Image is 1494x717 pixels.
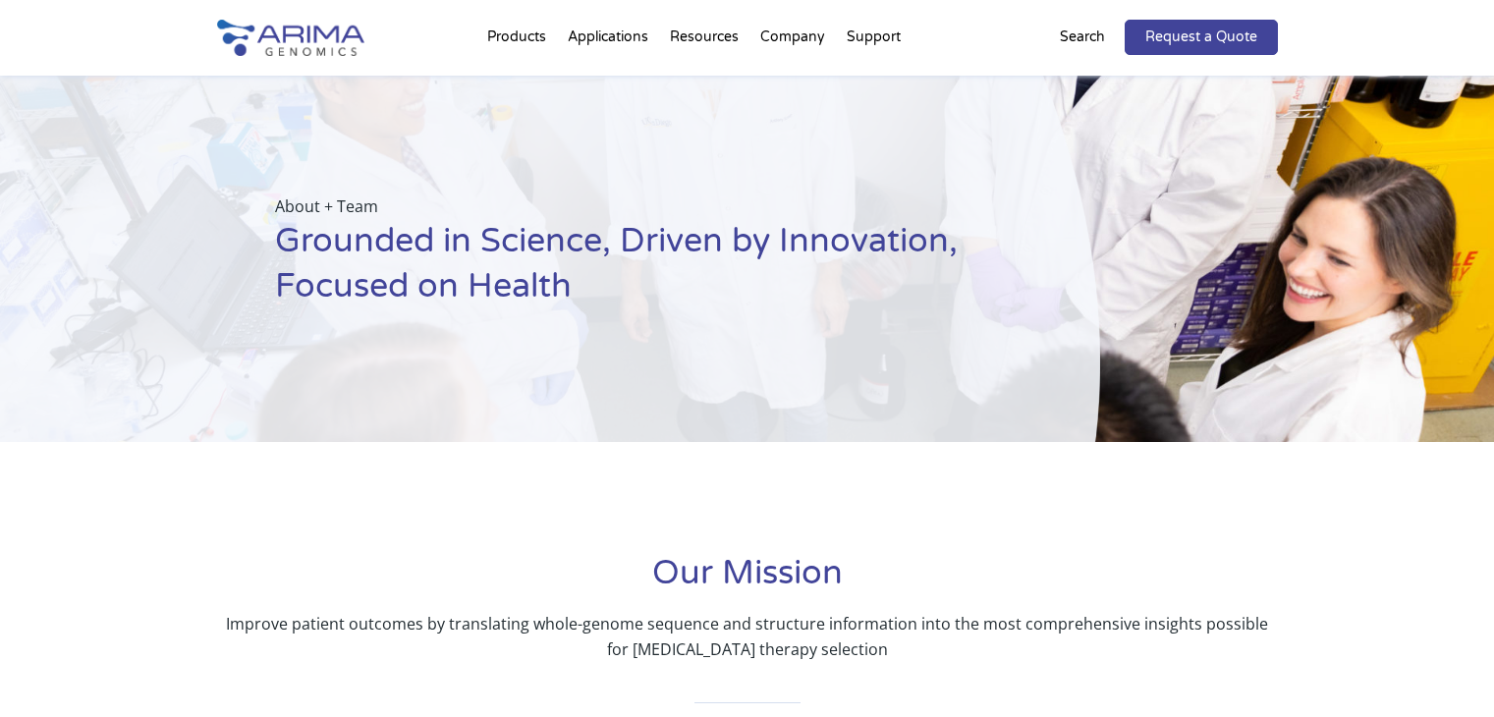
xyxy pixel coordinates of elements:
p: About + Team [275,193,1002,219]
a: Request a Quote [1125,20,1278,55]
p: Search [1060,25,1105,50]
h1: Our Mission [217,551,1278,611]
p: Improve patient outcomes by translating whole-genome sequence and structure information into the ... [217,611,1278,662]
img: Arima-Genomics-logo [217,20,364,56]
h1: Grounded in Science, Driven by Innovation, Focused on Health [275,219,1002,324]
